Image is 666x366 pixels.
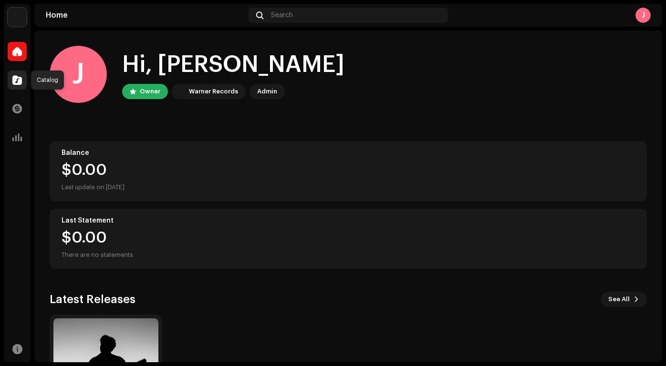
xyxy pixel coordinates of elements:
div: Last Statement [62,217,635,224]
div: J [635,8,651,23]
h3: Latest Releases [50,292,135,307]
span: Search [271,11,293,19]
div: Home [46,11,245,19]
div: Balance [62,149,635,157]
div: J [50,46,107,103]
div: There are no statements [62,249,133,261]
img: acab2465-393a-471f-9647-fa4d43662784 [174,86,185,97]
div: Hi, [PERSON_NAME] [122,50,344,80]
div: Admin [257,86,277,97]
div: Owner [140,86,160,97]
re-o-card-value: Balance [50,141,647,201]
re-o-card-value: Last Statement [50,209,647,269]
div: Warner Records [189,86,238,97]
img: acab2465-393a-471f-9647-fa4d43662784 [8,8,27,27]
button: See All [601,292,647,307]
span: See All [608,290,630,309]
div: Last update on [DATE] [62,182,635,193]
